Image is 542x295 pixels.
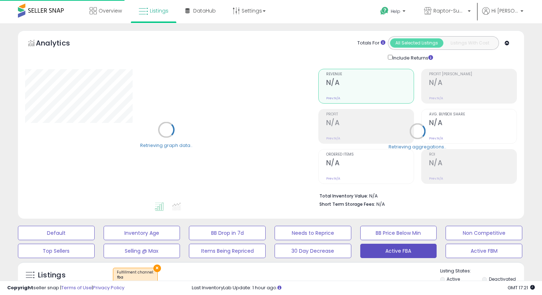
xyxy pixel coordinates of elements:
div: Retrieving graph data.. [140,142,192,148]
button: Active FBA [360,244,437,258]
span: Raptor-Supply LLC [433,7,466,14]
button: Listings With Cost [443,38,496,48]
h5: Analytics [36,38,84,50]
button: Non Competitive [446,226,522,240]
a: Terms of Use [61,284,92,291]
button: Default [18,226,95,240]
div: Retrieving aggregations.. [389,143,446,150]
button: All Selected Listings [390,38,443,48]
button: Items Being Repriced [189,244,266,258]
span: 2025-09-12 17:21 GMT [508,284,535,291]
i: Get Help [380,6,389,15]
button: Needs to Reprice [275,226,351,240]
label: Active [447,276,460,282]
h5: Listings [38,270,66,280]
button: Top Sellers [18,244,95,258]
span: DataHub [193,7,216,14]
button: BB Price Below Min [360,226,437,240]
a: Help [375,1,413,23]
div: fba [117,275,154,280]
a: Privacy Policy [93,284,124,291]
div: Include Returns [382,53,442,62]
button: Selling @ Max [104,244,180,258]
strong: Copyright [7,284,33,291]
a: Hi [PERSON_NAME] [482,7,523,23]
p: Listing States: [440,268,524,275]
span: Hi [PERSON_NAME] [491,7,518,14]
button: × [153,265,161,272]
div: Totals For [357,40,385,47]
span: Listings [150,7,168,14]
div: Last InventoryLab Update: 1 hour ago. [192,285,535,291]
button: Active FBM [446,244,522,258]
button: 30 Day Decrease [275,244,351,258]
button: Inventory Age [104,226,180,240]
span: Overview [99,7,122,14]
label: Deactivated [489,276,516,282]
div: seller snap | | [7,285,124,291]
button: BB Drop in 7d [189,226,266,240]
span: Fulfillment channel : [117,270,154,280]
span: Help [391,8,400,14]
